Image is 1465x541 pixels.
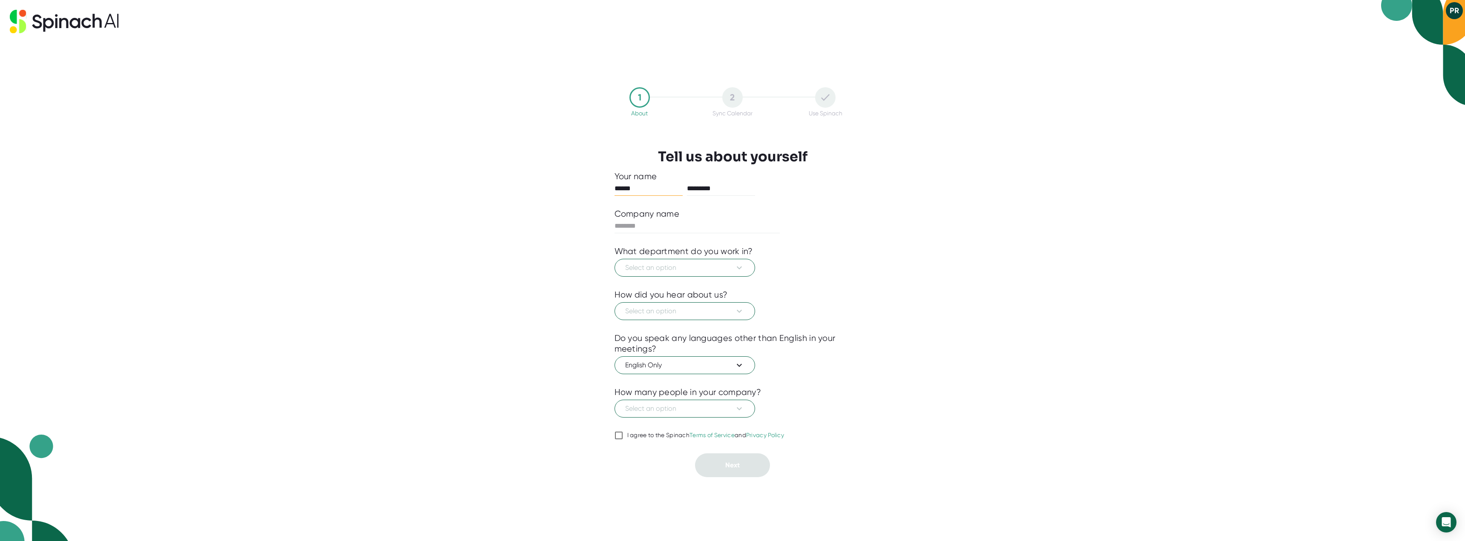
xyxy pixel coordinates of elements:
[658,149,807,165] h3: Tell us about yourself
[615,171,851,182] div: Your name
[629,87,650,108] div: 1
[615,209,680,219] div: Company name
[695,453,770,477] button: Next
[625,404,744,414] span: Select an option
[615,400,755,418] button: Select an option
[625,263,744,273] span: Select an option
[1446,2,1463,19] button: PR
[615,289,728,300] div: How did you hear about us?
[615,333,851,354] div: Do you speak any languages other than English in your meetings?
[809,110,842,117] div: Use Spinach
[1436,512,1456,532] div: Open Intercom Messenger
[625,306,744,316] span: Select an option
[625,360,744,370] span: English Only
[615,356,755,374] button: English Only
[746,432,784,438] a: Privacy Policy
[615,302,755,320] button: Select an option
[627,432,784,439] div: I agree to the Spinach and
[615,259,755,277] button: Select an option
[615,246,753,257] div: What department do you work in?
[712,110,753,117] div: Sync Calendar
[615,387,761,398] div: How many people in your company?
[725,461,740,469] span: Next
[689,432,735,438] a: Terms of Service
[722,87,743,108] div: 2
[631,110,648,117] div: About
